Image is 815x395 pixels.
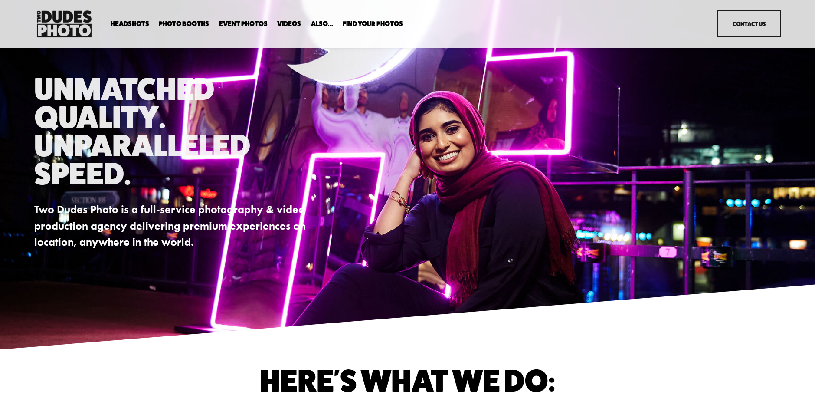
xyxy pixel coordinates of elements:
[34,8,94,39] img: Two Dudes Photo | Headshots, Portraits &amp; Photo Booths
[34,203,308,249] strong: Two Dudes Photo is a full-service photography & video production agency delivering premium experi...
[343,20,403,28] a: folder dropdown
[277,20,301,28] a: Videos
[128,366,687,395] h1: Here's What We do:
[34,75,311,188] h1: Unmatched Quality. Unparalleled Speed.
[219,20,268,28] a: Event Photos
[111,20,149,27] span: Headshots
[159,20,209,27] span: Photo Booths
[311,20,333,27] span: Also...
[159,20,209,28] a: folder dropdown
[717,10,781,37] a: Contact Us
[111,20,149,28] a: folder dropdown
[311,20,333,28] a: folder dropdown
[343,20,403,27] span: Find Your Photos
